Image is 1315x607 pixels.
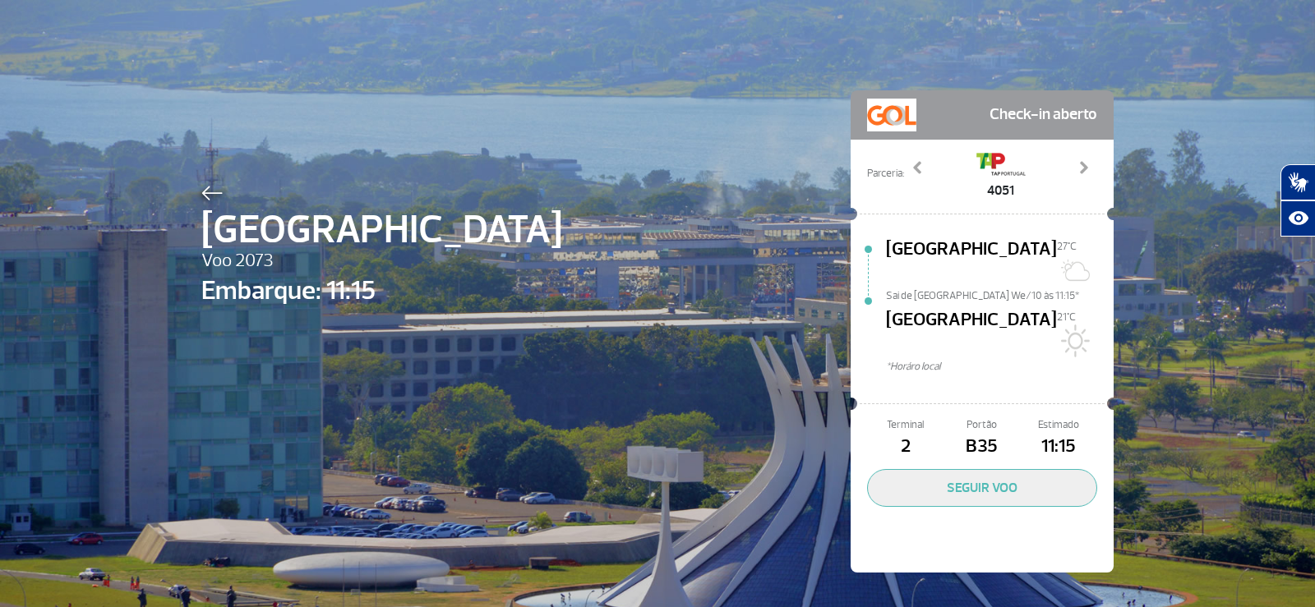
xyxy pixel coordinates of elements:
span: Terminal [867,417,944,433]
span: [GEOGRAPHIC_DATA] [886,306,1057,359]
span: Check-in aberto [990,99,1097,131]
span: Portão [944,417,1020,433]
span: Embarque: 11:15 [201,271,562,310]
img: Sol [1057,324,1090,357]
span: Parceria: [867,166,904,182]
span: [GEOGRAPHIC_DATA] [201,200,562,260]
span: Voo 2073 [201,247,562,275]
span: [GEOGRAPHIC_DATA] [886,236,1057,288]
img: Sol com algumas nuvens [1057,254,1090,287]
span: 4051 [976,181,1026,200]
span: 27°C [1057,240,1077,253]
span: B35 [944,433,1020,461]
span: *Horáro local [886,359,1114,375]
button: Abrir recursos assistivos. [1280,200,1315,237]
button: Abrir tradutor de língua de sinais. [1280,164,1315,200]
span: Sai de [GEOGRAPHIC_DATA] We/10 às 11:15* [886,288,1114,300]
span: Estimado [1021,417,1097,433]
span: 21°C [1057,310,1076,324]
button: SEGUIR VOO [867,469,1097,507]
div: Plugin de acessibilidade da Hand Talk. [1280,164,1315,237]
span: 11:15 [1021,433,1097,461]
span: 2 [867,433,944,461]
